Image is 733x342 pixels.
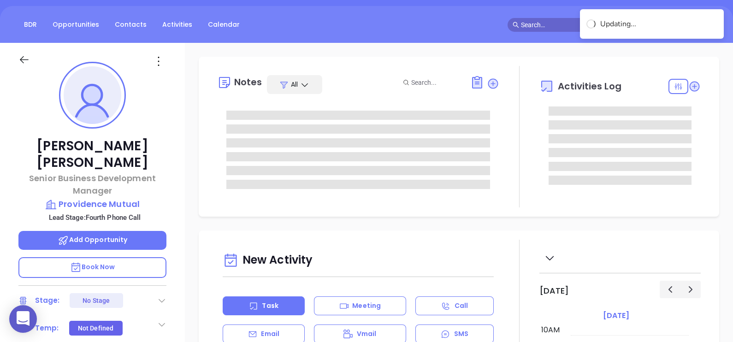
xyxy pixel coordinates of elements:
button: Previous day [660,281,680,298]
p: Senior Business Development Manager [18,172,166,197]
input: Search… [521,20,686,30]
h2: [DATE] [539,286,569,296]
span: search [513,22,519,28]
div: New Activity [223,249,494,272]
p: SMS [454,329,468,339]
p: Lead Stage: Fourth Phone Call [23,212,166,224]
div: No Stage [83,293,110,308]
span: Activities Log [558,82,621,91]
span: All [291,80,298,89]
a: [DATE] [601,309,631,322]
button: Next day [680,281,701,298]
a: Calendar [202,17,245,32]
div: Updating... [600,18,717,29]
div: 10am [539,324,562,336]
span: Add Opportunity [58,235,128,244]
p: Vmail [357,329,377,339]
img: profile-user [64,66,121,124]
p: Meeting [352,301,381,311]
a: Activities [157,17,198,32]
a: Contacts [109,17,152,32]
a: Providence Mutual [18,198,166,211]
div: Not Defined [78,321,113,336]
p: [PERSON_NAME] [PERSON_NAME] [18,138,166,171]
div: Temp: [35,321,59,335]
div: Notes [234,77,262,87]
a: Opportunities [47,17,105,32]
input: Search... [411,77,460,88]
p: Task [262,301,278,311]
a: BDR [18,17,42,32]
span: Book Now [70,262,115,271]
p: Email [261,329,279,339]
p: Call [455,301,468,311]
div: Stage: [35,294,60,307]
